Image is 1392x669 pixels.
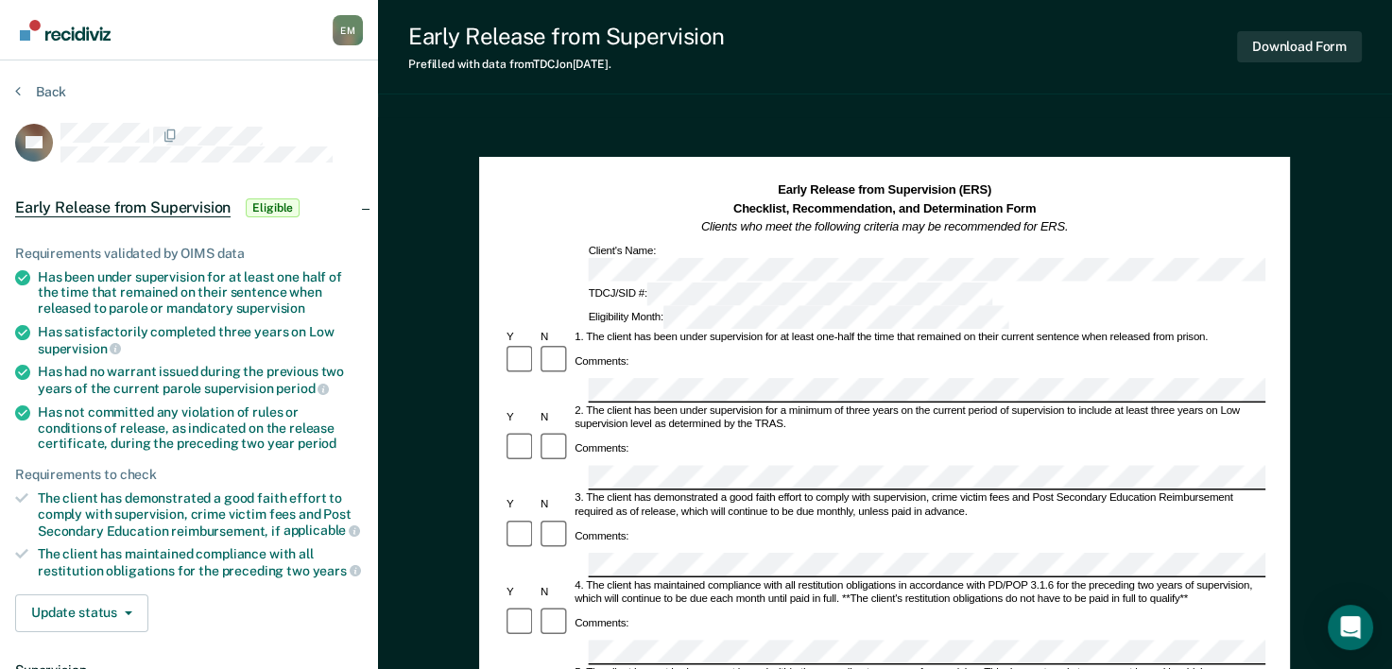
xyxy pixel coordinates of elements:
span: applicable [284,523,360,538]
div: N [538,411,572,424]
div: Has been under supervision for at least one half of the time that remained on their sentence when... [38,269,363,317]
div: N [538,499,572,512]
span: supervision [236,300,305,316]
div: Comments: [573,442,632,455]
div: E M [333,15,363,45]
span: Early Release from Supervision [15,198,231,217]
button: Back [15,83,66,100]
div: N [538,586,572,599]
div: Y [504,499,538,512]
div: 3. The client has demonstrated a good faith effort to comply with supervision, crime victim fees ... [573,492,1266,520]
div: Has not committed any violation of rules or conditions of release, as indicated on the release ce... [38,404,363,452]
button: Download Form [1237,31,1362,62]
button: Update status [15,594,148,632]
div: The client has demonstrated a good faith effort to comply with supervision, crime victim fees and... [38,490,363,539]
div: Y [504,586,538,599]
img: Recidiviz [20,20,111,41]
div: Eligibility Month: [586,306,1011,330]
span: supervision [38,341,121,356]
span: years [313,563,361,578]
div: Requirements to check [15,467,363,483]
div: Open Intercom Messenger [1328,605,1373,650]
div: Has had no warrant issued during the previous two years of the current parole supervision [38,364,363,396]
div: Early Release from Supervision [408,23,725,50]
strong: Checklist, Recommendation, and Determination Form [733,201,1036,214]
span: period [276,381,329,396]
div: Y [504,411,538,424]
div: 1. The client has been under supervision for at least one-half the time that remained on their cu... [573,331,1266,344]
div: Requirements validated by OIMS data [15,246,363,262]
div: Has satisfactorily completed three years on Low [38,324,363,356]
div: Comments: [573,529,632,542]
div: TDCJ/SID #: [586,283,995,306]
span: period [298,436,336,451]
div: 4. The client has maintained compliance with all restitution obligations in accordance with PD/PO... [573,579,1266,607]
div: The client has maintained compliance with all restitution obligations for the preceding two [38,546,363,578]
button: Profile dropdown button [333,15,363,45]
div: Y [504,331,538,344]
div: Prefilled with data from TDCJ on [DATE] . [408,58,725,71]
div: Comments: [573,616,632,629]
span: Eligible [246,198,300,217]
em: Clients who meet the following criteria may be recommended for ERS. [701,220,1068,233]
div: N [538,331,572,344]
div: 2. The client has been under supervision for a minimum of three years on the current period of su... [573,404,1266,432]
div: Comments: [573,354,632,368]
strong: Early Release from Supervision (ERS) [778,183,991,197]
